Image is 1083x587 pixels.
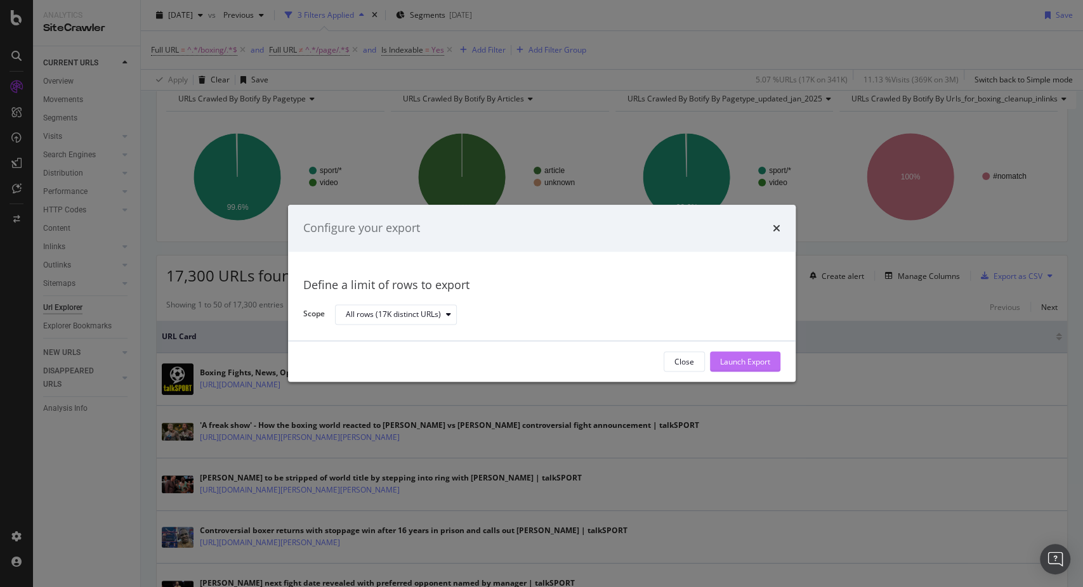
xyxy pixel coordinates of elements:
div: Launch Export [720,356,770,367]
div: All rows (17K distinct URLs) [346,311,441,318]
div: Configure your export [303,220,420,236]
button: All rows (17K distinct URLs) [335,304,457,325]
div: times [773,220,780,236]
label: Scope [303,309,325,323]
div: Define a limit of rows to export [303,277,780,293]
div: modal [288,205,796,382]
div: Open Intercom Messenger [1040,544,1070,574]
button: Launch Export [710,352,780,372]
div: Close [674,356,694,367]
button: Close [664,352,705,372]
